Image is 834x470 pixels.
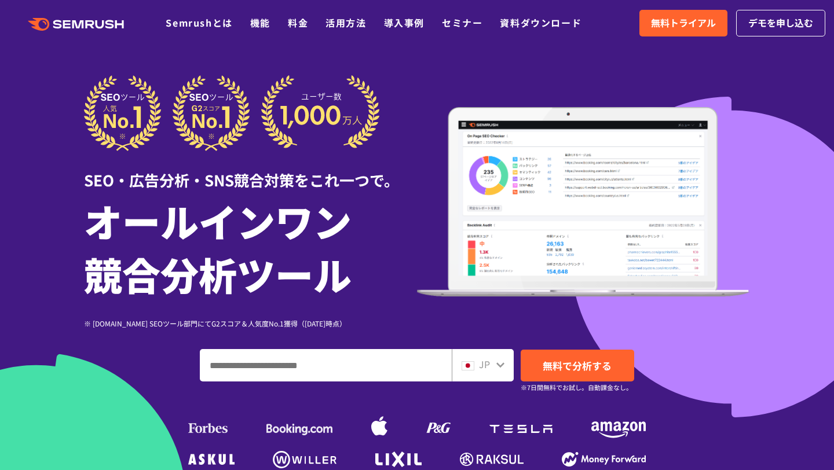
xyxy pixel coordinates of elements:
a: 無料トライアル [639,10,727,36]
a: セミナー [442,16,482,30]
span: 無料で分析する [543,358,612,373]
a: 資料ダウンロード [500,16,581,30]
a: 無料で分析する [521,350,634,381]
a: Semrushとは [166,16,232,30]
a: 導入事例 [384,16,425,30]
input: ドメイン、キーワードまたはURLを入力してください [200,350,451,381]
div: ※ [DOMAIN_NAME] SEOツール部門にてG2スコア＆人気度No.1獲得（[DATE]時点） [84,318,417,329]
a: 機能 [250,16,270,30]
a: 活用方法 [325,16,366,30]
span: JP [479,357,490,371]
span: デモを申し込む [748,16,813,31]
a: 料金 [288,16,308,30]
a: デモを申し込む [736,10,825,36]
div: SEO・広告分析・SNS競合対策をこれ一つで。 [84,151,417,191]
span: 無料トライアル [651,16,716,31]
small: ※7日間無料でお試し。自動課金なし。 [521,382,632,393]
h1: オールインワン 競合分析ツール [84,194,417,300]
